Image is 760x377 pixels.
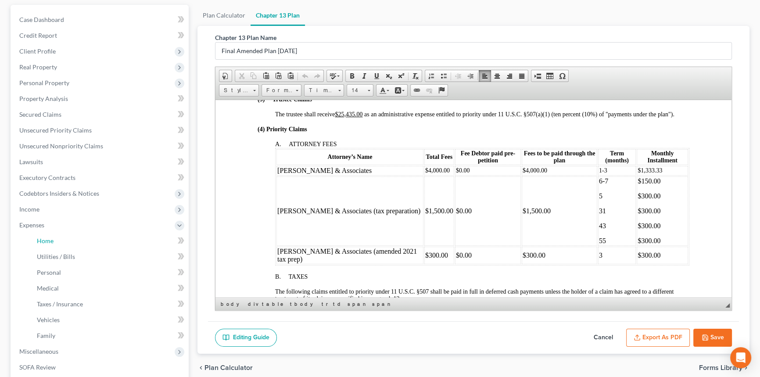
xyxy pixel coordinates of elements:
span: SOFA Review [19,363,56,371]
a: Text Color [376,85,392,96]
iframe: Rich Text Editor, document-ckeditor [215,100,731,298]
span: Unsecured Nonpriority Claims [19,142,103,150]
p: $300.00 [422,122,472,130]
a: table element [260,300,287,309]
a: 14 [347,84,373,97]
a: Decrease Indent [452,70,464,82]
a: Paste as plain text [272,70,284,82]
a: Underline [370,70,383,82]
a: Align Right [503,70,516,82]
a: Paste from Word [284,70,297,82]
a: Times New Roman [304,84,344,97]
a: Chapter 13 Plan [251,5,305,26]
a: Personal [30,265,189,280]
a: Insert/Remove Bulleted List [437,70,450,82]
span: Utilities / Bills [37,253,75,260]
p: 31 [384,107,419,115]
a: Vehicles [30,312,189,328]
span: Client Profile [19,47,56,55]
a: Align Left [479,70,491,82]
span: Medical [37,284,59,292]
a: Redo [311,70,323,82]
td: [PERSON_NAME] & Associates (amended 2021 tax prep) [61,147,208,164]
a: Paste [260,70,272,82]
input: Enter name... [215,43,731,59]
span: Vehicles [37,316,60,323]
a: Cut [235,70,247,82]
a: Anchor [435,85,448,96]
p: 55 [384,137,419,145]
a: Plan Calculator [197,5,251,26]
a: Executory Contracts [12,170,189,186]
span: Lawsuits [19,158,43,165]
span: Personal Property [19,79,69,86]
a: Document Properties [219,70,232,82]
a: Home [30,233,189,249]
a: Increase Indent [464,70,477,82]
span: Styles [219,85,250,96]
button: Save [693,329,732,347]
a: Bold [346,70,358,82]
td: $300.00 [209,147,239,164]
p: $300.00 [422,92,472,100]
span: Secured Claims [19,111,61,118]
a: Taxes / Insurance [30,296,189,312]
span: Times New Roman [305,85,335,96]
p: $300.00 [422,137,472,145]
span: Miscellaneous [19,348,58,355]
span: Home [37,237,54,244]
a: Format [262,84,301,97]
span: Codebtors Insiders & Notices [19,190,99,197]
a: Justify [516,70,528,82]
p: $150.00 [422,77,472,85]
a: Copy [247,70,260,82]
a: tr element [320,300,330,309]
span: Property Analysis [19,95,68,102]
p: 43 [384,122,419,130]
span: Family [37,332,55,339]
a: body element [219,300,245,309]
a: Unsecured Nonpriority Claims [12,138,189,154]
span: Format [262,85,293,96]
a: Insert/Remove Numbered List [425,70,437,82]
button: Cancel [584,329,623,347]
a: Table [544,70,556,82]
button: chevron_left Plan Calculator [197,364,253,371]
a: Property Analysis [12,91,189,107]
td: $300.00 [306,147,382,164]
a: Insert Special Character [556,70,568,82]
span: Unsecured Priority Claims [19,126,92,134]
a: SOFA Review [12,359,189,375]
a: td element [331,300,345,309]
a: Unsecured Priority Claims [12,122,189,138]
a: Editing Guide [215,329,277,347]
a: Subscript [383,70,395,82]
a: Background Color [392,85,407,96]
span: Credit Report [19,32,57,39]
a: Link [411,85,423,96]
i: chevron_left [197,364,204,371]
td: $300.00 [421,147,473,164]
a: Family [30,328,189,344]
span: Executory Contracts [19,174,75,181]
a: Credit Report [12,28,189,43]
td: $0.00 [240,147,305,164]
span: Expenses [19,221,44,229]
